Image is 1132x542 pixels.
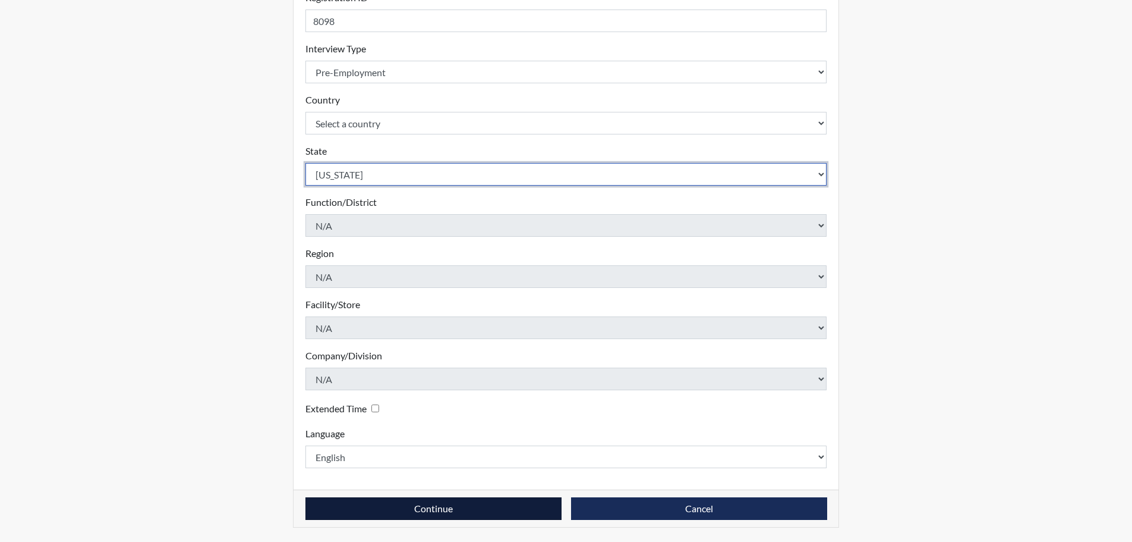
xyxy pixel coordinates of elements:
[571,497,827,520] button: Cancel
[305,93,340,107] label: Country
[305,402,367,416] label: Extended Time
[305,297,360,312] label: Facility/Store
[305,400,384,417] div: Checking this box will provide the interviewee with an accomodation of extra time to answer each ...
[305,144,327,158] label: State
[305,195,377,209] label: Function/District
[305,42,366,56] label: Interview Type
[305,349,382,363] label: Company/Division
[305,427,345,441] label: Language
[305,10,827,32] input: Insert a Registration ID, which needs to be a unique alphanumeric value for each interviewee
[305,497,562,520] button: Continue
[305,246,334,261] label: Region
